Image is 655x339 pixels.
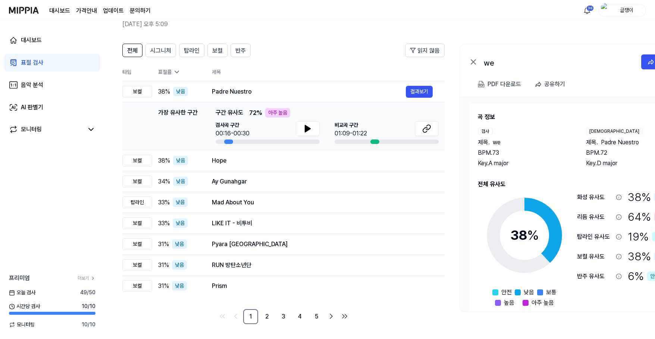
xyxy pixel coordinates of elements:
div: 표절 검사 [21,58,43,67]
span: 안전 [501,288,512,297]
span: 시그니처 [150,46,171,55]
span: 반주 [235,46,246,55]
span: 33 % [158,219,170,228]
div: 보컬 [122,280,152,292]
a: AI 판별기 [4,98,100,116]
a: 더보기 [78,275,95,282]
button: 보컬 [207,44,228,57]
div: 모니터링 [21,125,42,134]
button: PDF 다운로드 [476,77,523,92]
span: 검사곡 구간 [216,121,250,129]
div: 38 [510,225,539,245]
div: 음악 분석 [21,81,43,90]
div: 보컬 [122,176,152,187]
button: profile글쟁이 [598,4,646,17]
div: 탑라인 [122,197,152,208]
div: 낮음 [173,198,188,207]
span: Padre Nuestro [601,138,639,147]
span: 49 / 50 [80,289,95,296]
img: profile [601,3,610,18]
div: RUN 방탄소년단 [212,261,433,270]
a: Go to last page [339,310,351,322]
div: 낮음 [173,87,188,96]
div: 낮음 [172,239,187,249]
div: 가장 유사한 구간 [158,108,198,144]
div: Key. A major [478,159,571,168]
span: 프리미엄 [9,274,30,283]
div: 36 [586,5,594,11]
div: 화성 유사도 [577,193,613,202]
div: 대시보드 [21,36,42,45]
th: 제목 [212,63,445,81]
a: 2 [260,309,275,324]
a: 결과보기 [406,86,433,98]
span: 31 % [158,282,169,291]
div: Pyara [GEOGRAPHIC_DATA] [212,240,433,249]
h2: [DATE] 오후 5:09 [122,20,600,29]
div: 낮음 [172,260,187,270]
div: PDF 다운로드 [488,79,521,89]
div: 보컬 [122,238,152,250]
div: Hope [212,156,433,165]
img: 알림 [583,6,592,15]
a: 문의하기 [130,6,151,15]
span: 아주 높음 [532,298,554,307]
button: 시그니처 [145,44,176,57]
a: 대시보드 [49,6,70,15]
a: Go to previous page [230,310,242,322]
span: % [527,227,539,243]
a: Go to first page [216,310,228,322]
span: 시간당 검사 [9,302,40,310]
th: 타입 [122,63,152,81]
span: 구간 유사도 [216,108,243,117]
span: 10 / 10 [82,321,95,329]
div: 낮음 [173,219,188,228]
span: 오늘 검사 [9,289,35,296]
a: 5 [309,309,324,324]
div: 탑라인 유사도 [577,232,613,241]
span: 제목 . [586,138,598,147]
span: 낮음 [524,288,534,297]
span: 38 % [158,156,170,165]
div: 낮음 [173,156,188,165]
div: 글쟁이 [612,6,641,14]
div: Padre Nuestro [212,87,406,96]
span: 33 % [158,198,170,207]
span: 보통 [546,288,557,297]
a: 음악 분석 [4,76,100,94]
button: 공유하기 [532,77,571,92]
span: 10 / 10 [82,302,95,310]
a: 대시보드 [4,31,100,49]
div: 00:16-00:30 [216,129,250,138]
div: 리듬 유사도 [577,213,613,222]
div: 아주 높음 [265,108,290,117]
div: we [484,57,633,66]
div: LIKE IT - 비투비 [212,219,433,228]
span: 전체 [127,46,138,55]
div: 01:09-01:22 [335,129,367,138]
div: 공유하기 [544,79,565,89]
span: we [493,138,501,147]
button: 반주 [231,44,251,57]
div: Mad About You [212,198,433,207]
span: 38 % [158,87,170,96]
div: 보컬 [122,217,152,229]
div: 낮음 [172,281,187,291]
div: 검사 [478,128,493,135]
span: 탑라인 [184,46,200,55]
div: [DEMOGRAPHIC_DATA] [586,128,643,135]
span: 31 % [158,261,169,270]
span: 모니터링 [9,321,35,329]
span: 보컬 [212,46,223,55]
span: 34 % [158,177,170,186]
span: 31 % [158,240,169,249]
button: 전체 [122,44,142,57]
span: 비교곡 구간 [335,121,367,129]
div: BPM. 73 [478,148,571,157]
button: 가격안내 [76,6,97,15]
div: 보컬 [122,259,152,271]
div: Prism [212,282,433,291]
a: 1 [243,309,258,324]
img: PDF Download [478,81,485,88]
span: 72 % [249,109,262,117]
